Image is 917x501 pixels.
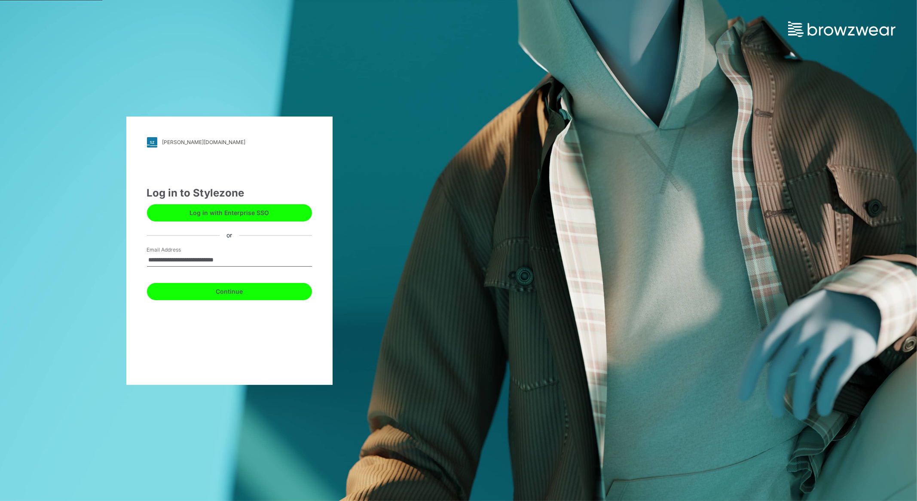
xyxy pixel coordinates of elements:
button: Log in with Enterprise SSO [147,204,312,221]
div: or [220,231,239,240]
div: Log in to Stylezone [147,185,312,201]
button: Continue [147,283,312,300]
img: browzwear-logo.73288ffb.svg [788,22,896,37]
img: svg+xml;base64,PHN2ZyB3aWR0aD0iMjgiIGhlaWdodD0iMjgiIHZpZXdCb3g9IjAgMCAyOCAyOCIgZmlsbD0ibm9uZSIgeG... [147,137,157,148]
label: Email Address [147,246,207,254]
a: [PERSON_NAME][DOMAIN_NAME] [147,137,312,148]
div: [PERSON_NAME][DOMAIN_NAME] [162,139,246,145]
